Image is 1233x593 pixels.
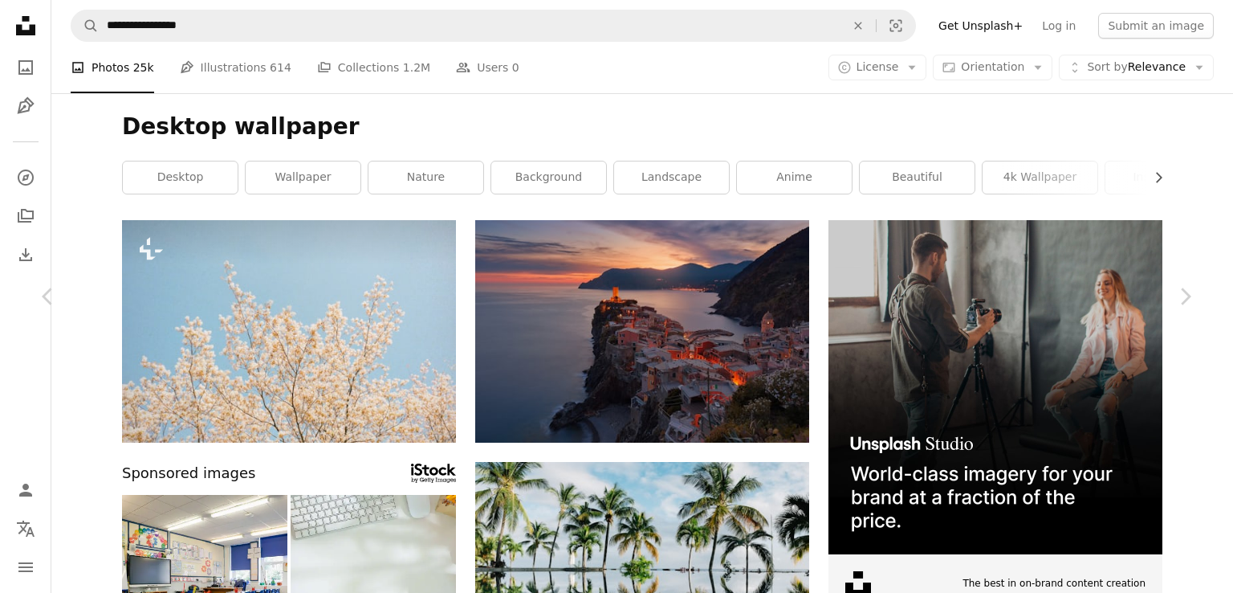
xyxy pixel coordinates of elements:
[71,10,99,41] button: Search Unsplash
[10,90,42,122] a: Illustrations
[962,577,1146,591] span: The best in on-brand content creation
[614,162,729,194] a: landscape
[828,55,927,80] button: License
[122,462,255,485] span: Sponsored images
[1137,219,1233,374] a: Next
[71,10,916,42] form: Find visuals sitewide
[512,59,519,76] span: 0
[10,51,42,84] a: Photos
[475,562,809,576] a: water reflection of coconut palm trees
[10,551,42,583] button: Menu
[122,324,456,338] a: a tree with white flowers against a blue sky
[270,59,291,76] span: 614
[10,474,42,506] a: Log in / Sign up
[961,60,1024,73] span: Orientation
[828,220,1162,554] img: file-1715651741414-859baba4300dimage
[737,162,852,194] a: anime
[10,200,42,232] a: Collections
[122,112,1162,141] h1: Desktop wallpaper
[246,162,360,194] a: wallpaper
[180,42,291,93] a: Illustrations 614
[10,162,42,194] a: Explore
[1105,162,1220,194] a: inspiration
[1144,162,1162,194] button: scroll list to the right
[857,60,899,73] span: License
[860,162,975,194] a: beautiful
[1098,13,1214,39] button: Submit an image
[929,13,1032,39] a: Get Unsplash+
[10,513,42,545] button: Language
[983,162,1097,194] a: 4k wallpaper
[1087,59,1186,76] span: Relevance
[403,59,430,76] span: 1.2M
[1087,60,1127,73] span: Sort by
[317,42,430,93] a: Collections 1.2M
[122,220,456,443] img: a tree with white flowers against a blue sky
[475,324,809,338] a: aerial view of village on mountain cliff during orange sunset
[840,10,876,41] button: Clear
[368,162,483,194] a: nature
[475,220,809,443] img: aerial view of village on mountain cliff during orange sunset
[933,55,1052,80] button: Orientation
[456,42,519,93] a: Users 0
[1059,55,1214,80] button: Sort byRelevance
[877,10,915,41] button: Visual search
[1032,13,1085,39] a: Log in
[123,162,238,194] a: desktop
[491,162,606,194] a: background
